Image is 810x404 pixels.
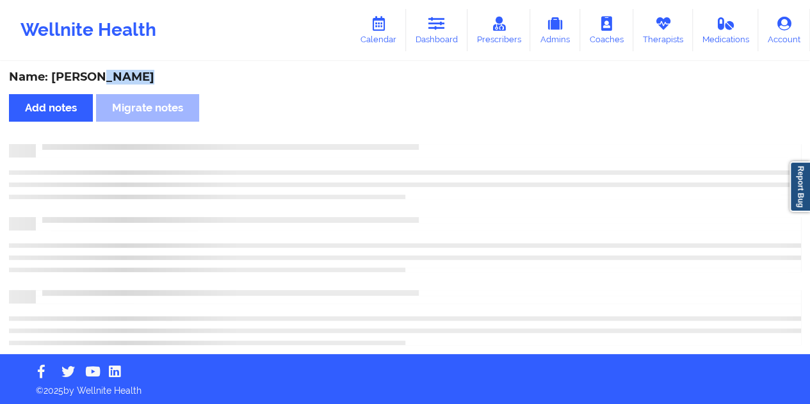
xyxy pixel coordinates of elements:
[580,9,633,51] a: Coaches
[406,9,467,51] a: Dashboard
[758,9,810,51] a: Account
[467,9,531,51] a: Prescribers
[530,9,580,51] a: Admins
[633,9,693,51] a: Therapists
[27,375,783,397] p: © 2025 by Wellnite Health
[9,70,801,85] div: Name: [PERSON_NAME]
[351,9,406,51] a: Calendar
[790,161,810,212] a: Report Bug
[693,9,759,51] a: Medications
[9,94,93,122] button: Add notes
